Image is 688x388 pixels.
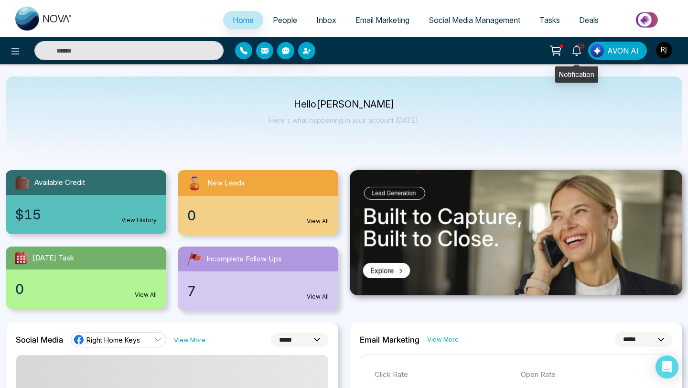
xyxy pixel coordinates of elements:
a: New Leads0View All [172,170,344,235]
img: availableCredit.svg [13,174,31,191]
a: Incomplete Follow Ups7View All [172,247,344,311]
img: newLeads.svg [185,174,204,192]
span: 0 [187,205,196,226]
span: 0 [15,279,24,299]
span: 10+ [577,42,585,50]
a: Tasks [530,11,570,29]
img: . [350,170,682,295]
span: Inbox [316,15,336,25]
img: Market-place.gif [613,9,682,31]
a: Email Marketing [346,11,419,29]
span: Incomplete Follow Ups [206,254,282,265]
span: AVON AI [607,45,639,56]
a: People [263,11,307,29]
span: New Leads [207,178,245,189]
a: Deals [570,11,608,29]
span: Available Credit [34,177,85,188]
p: Hello [PERSON_NAME] [269,100,419,108]
a: Home [223,11,263,29]
img: Nova CRM Logo [15,7,73,31]
span: Tasks [539,15,560,25]
span: Social Media Management [429,15,520,25]
a: View All [135,291,157,299]
a: View All [307,292,329,301]
span: $15 [15,205,41,225]
span: People [273,15,297,25]
span: 7 [187,281,196,301]
img: User Avatar [656,42,672,58]
p: Open Rate [521,369,657,380]
p: Click Rate [375,369,511,380]
a: Social Media Management [419,11,530,29]
button: AVON AI [588,42,647,60]
a: View All [307,217,329,226]
span: [DATE] Task [32,253,74,264]
img: todayTask.svg [13,250,29,266]
img: Lead Flow [591,44,604,57]
div: Notification [555,66,598,83]
span: Home [233,15,254,25]
span: Right Home Keys [86,335,140,345]
p: Here's what happening in your account [DATE]. [269,116,419,124]
a: View More [174,335,205,345]
h2: Social Media [16,335,63,345]
span: Deals [579,15,599,25]
img: followUps.svg [185,250,203,268]
span: Email Marketing [355,15,409,25]
h2: Email Marketing [360,335,419,345]
a: 10+ [565,42,588,58]
a: Inbox [307,11,346,29]
a: View History [121,216,157,225]
a: View More [427,335,459,344]
div: Open Intercom Messenger [656,356,678,378]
